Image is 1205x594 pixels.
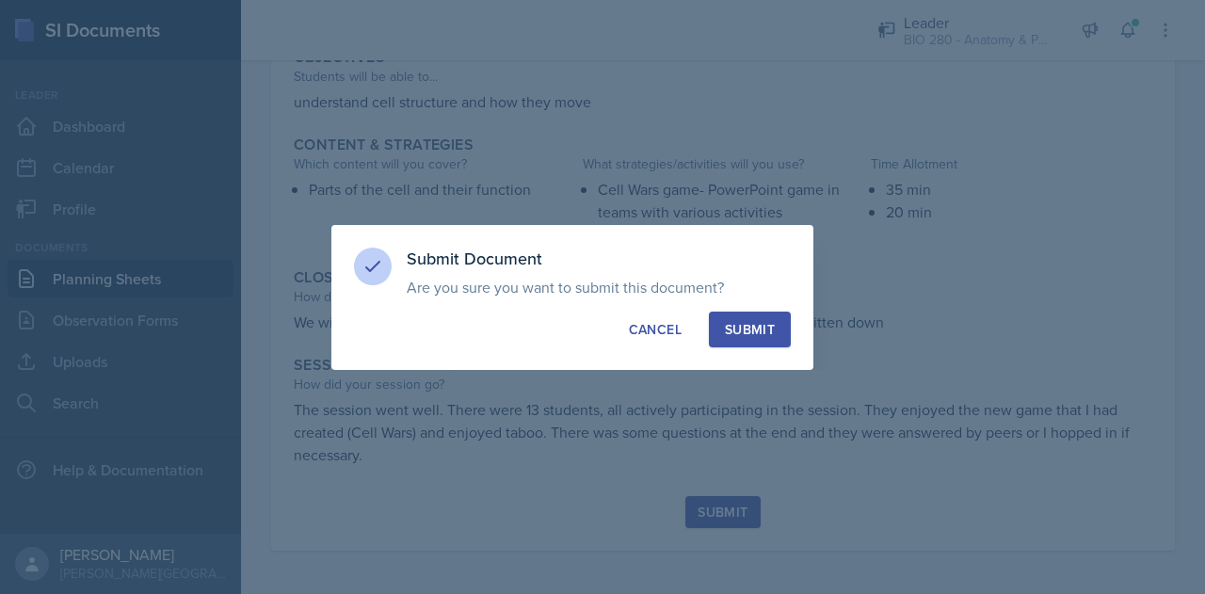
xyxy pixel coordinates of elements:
[709,312,791,347] button: Submit
[613,312,698,347] button: Cancel
[725,320,775,339] div: Submit
[407,248,791,270] h3: Submit Document
[629,320,682,339] div: Cancel
[407,278,791,297] p: Are you sure you want to submit this document?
